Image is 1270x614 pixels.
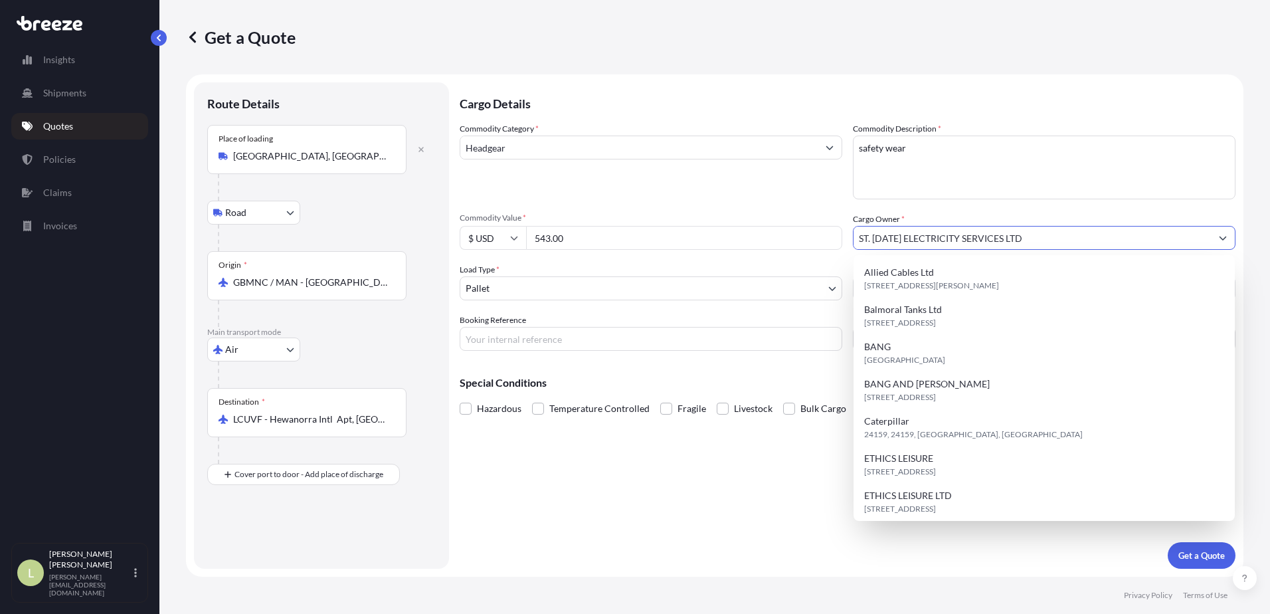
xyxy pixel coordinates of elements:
[219,260,247,270] div: Origin
[460,136,818,159] input: Select a commodity type
[818,136,842,159] button: Show suggestions
[864,354,945,367] span: [GEOGRAPHIC_DATA]
[207,338,300,361] button: Select transport
[678,399,706,419] span: Fragile
[43,53,75,66] p: Insights
[460,263,499,276] span: Load Type
[864,316,936,330] span: [STREET_ADDRESS]
[854,226,1211,250] input: Full name
[460,377,1235,388] p: Special Conditions
[43,186,72,199] p: Claims
[853,213,905,226] label: Cargo Owner
[233,150,390,163] input: Place of loading
[460,122,539,136] label: Commodity Category
[43,120,73,133] p: Quotes
[207,96,280,112] p: Route Details
[853,314,903,327] label: Flight Number
[233,276,390,289] input: Origin
[207,327,436,338] p: Main transport mode
[734,399,772,419] span: Livestock
[853,327,1235,351] input: Enter name
[1178,549,1225,562] p: Get a Quote
[864,428,1083,441] span: 24159, 24159, [GEOGRAPHIC_DATA], [GEOGRAPHIC_DATA]
[864,489,952,502] span: ETHICS LEISURE LTD
[207,201,300,225] button: Select transport
[1211,226,1235,250] button: Show suggestions
[460,314,526,327] label: Booking Reference
[864,391,936,404] span: [STREET_ADDRESS]
[526,226,842,250] input: Type amount
[800,399,846,419] span: Bulk Cargo
[864,340,891,354] span: BANG
[43,219,77,233] p: Invoices
[219,134,273,144] div: Place of loading
[864,303,942,316] span: Balmoral Tanks Ltd
[1124,590,1172,601] p: Privacy Policy
[49,573,132,597] p: [PERSON_NAME][EMAIL_ADDRESS][DOMAIN_NAME]
[853,263,1235,274] span: Freight Cost
[460,82,1235,122] p: Cargo Details
[1183,590,1227,601] p: Terms of Use
[460,327,842,351] input: Your internal reference
[864,377,990,391] span: BANG AND [PERSON_NAME]
[549,399,650,419] span: Temperature Controlled
[460,213,842,223] span: Commodity Value
[233,413,390,426] input: Destination
[466,282,490,295] span: Pallet
[186,27,296,48] p: Get a Quote
[43,153,76,166] p: Policies
[28,566,34,579] span: L
[864,465,936,478] span: [STREET_ADDRESS]
[43,86,86,100] p: Shipments
[864,279,999,292] span: [STREET_ADDRESS][PERSON_NAME]
[219,397,265,407] div: Destination
[864,502,936,516] span: [STREET_ADDRESS]
[864,266,934,279] span: Allied Cables Ltd
[864,452,933,465] span: ETHICS LEISURE
[477,399,521,419] span: Hazardous
[864,415,909,428] span: Caterpillar
[234,468,383,481] span: Cover port to door - Add place of discharge
[225,343,238,356] span: Air
[49,549,132,570] p: [PERSON_NAME] [PERSON_NAME]
[853,122,941,136] label: Commodity Description
[225,206,246,219] span: Road
[853,136,1235,199] textarea: safety wear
